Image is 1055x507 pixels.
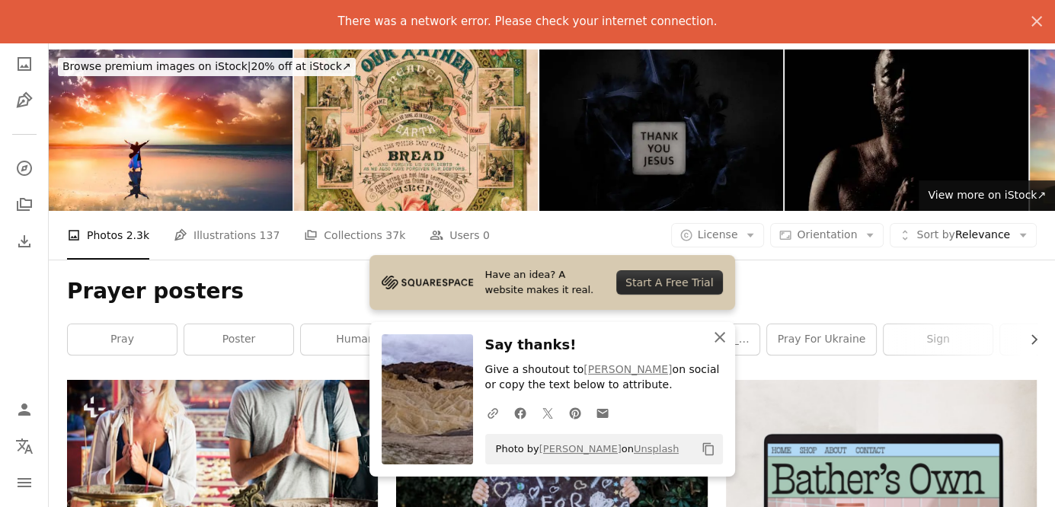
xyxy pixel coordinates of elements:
button: scroll list to the right [1020,324,1037,355]
span: View more on iStock ↗ [928,189,1046,201]
span: Browse premium images on iStock | [62,60,251,72]
button: Orientation [770,223,884,247]
a: Worship Believe Belief Faith Religion Creed Faith Concept [67,484,378,498]
a: [PERSON_NAME] [583,363,672,375]
a: Illustrations [9,85,40,116]
a: View more on iStock↗ [919,180,1055,211]
button: Language [9,431,40,461]
a: Collections [9,190,40,220]
span: 20% off at iStock ↗ [62,60,351,72]
a: Collections 37k [304,211,405,260]
a: Download History [9,226,40,257]
a: Have an idea? A website makes it real.Start A Free Trial [369,255,735,310]
a: a girl holding a sign that says pray for ukraine [396,477,707,490]
a: [PERSON_NAME] [539,443,622,454]
span: 37k [385,227,405,244]
p: There was a network error. Please check your internet connection. [337,12,717,30]
img: Low-Key Portrait of Shirtless Man in Prayer Pose – Spiritual Mood. [785,49,1028,211]
a: Users 0 [430,211,490,260]
button: License [671,223,765,247]
a: sign [884,324,993,355]
a: Share on Pinterest [561,397,589,428]
span: 0 [483,227,490,244]
a: Unsplash [634,443,679,454]
span: Orientation [797,228,857,241]
a: Illustrations 137 [174,211,280,260]
span: Photo by on [488,437,679,461]
h3: Say thanks! [485,334,723,356]
a: Explore [9,153,40,183]
img: file-1705255347840-230a6ab5bca9image [382,271,473,294]
a: pray [68,324,177,355]
a: Browse premium images on iStock|20% off at iStock↗ [49,49,365,85]
a: Share on Twitter [534,397,561,428]
span: Have an idea? A website makes it real. [485,267,605,298]
button: Copy to clipboard [695,436,721,462]
img: Scripture decoration [539,49,783,211]
a: Share over email [589,397,616,428]
a: human [301,324,410,355]
a: Share on Facebook [507,397,534,428]
button: Menu [9,467,40,498]
img: Now is the time for praying to God [49,49,293,211]
span: Sort by [916,228,954,241]
h1: Prayer posters [67,278,1037,305]
a: Log in / Sign up [9,394,40,425]
a: poster [184,324,293,355]
button: Sort byRelevance [890,223,1037,247]
div: Start A Free Trial [616,270,722,295]
span: Relevance [916,228,1010,243]
span: License [698,228,738,241]
a: Photos [9,49,40,79]
span: 137 [260,227,280,244]
a: pray for ukraine [767,324,876,355]
img: The Lord's Prayer Illustrated, Bible Stories, Christian Theology, Color image [294,49,538,211]
p: Give a shoutout to on social or copy the text below to attribute. [485,362,723,393]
